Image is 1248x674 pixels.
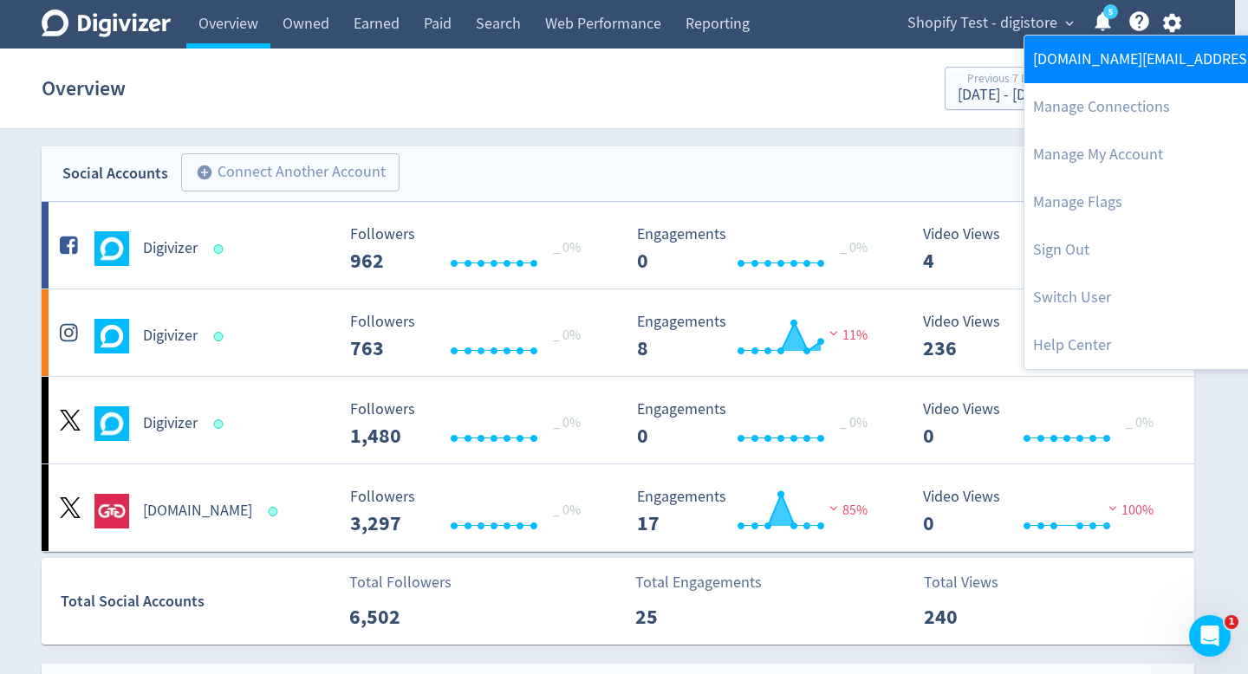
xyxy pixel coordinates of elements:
[1225,615,1238,629] span: 1
[1189,615,1231,657] iframe: Intercom live chat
